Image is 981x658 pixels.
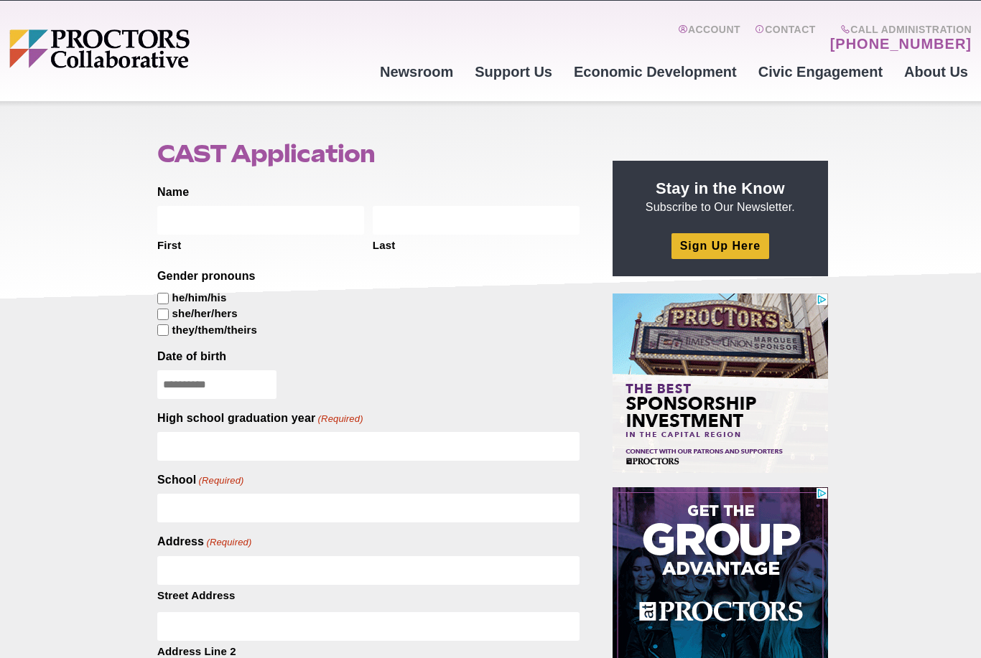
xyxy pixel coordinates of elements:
[563,52,748,91] a: Economic Development
[893,52,979,91] a: About Us
[748,52,893,91] a: Civic Engagement
[157,184,189,200] legend: Name
[157,349,226,365] label: Date of birth
[317,413,363,426] span: (Required)
[373,235,580,253] label: Last
[613,293,828,473] iframe: Advertisement
[157,410,363,426] label: High school graduation year
[157,268,256,284] legend: Gender pronouns
[197,474,244,487] span: (Required)
[678,24,740,52] a: Account
[157,534,251,550] legend: Address
[172,291,227,306] label: he/him/his
[464,52,563,91] a: Support Us
[157,235,364,253] label: First
[630,178,811,215] p: Subscribe to Our Newsletter.
[755,24,816,52] a: Contact
[157,472,244,488] label: School
[157,140,580,167] h1: CAST Application
[369,52,464,91] a: Newsroom
[9,29,300,68] img: Proctors logo
[656,179,785,197] strong: Stay in the Know
[826,24,972,35] span: Call Administration
[172,323,257,338] label: they/them/theirs
[157,585,580,603] label: Street Address
[205,536,252,549] span: (Required)
[671,233,769,258] a: Sign Up Here
[172,306,238,321] label: she/her/hers
[830,35,972,52] a: [PHONE_NUMBER]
